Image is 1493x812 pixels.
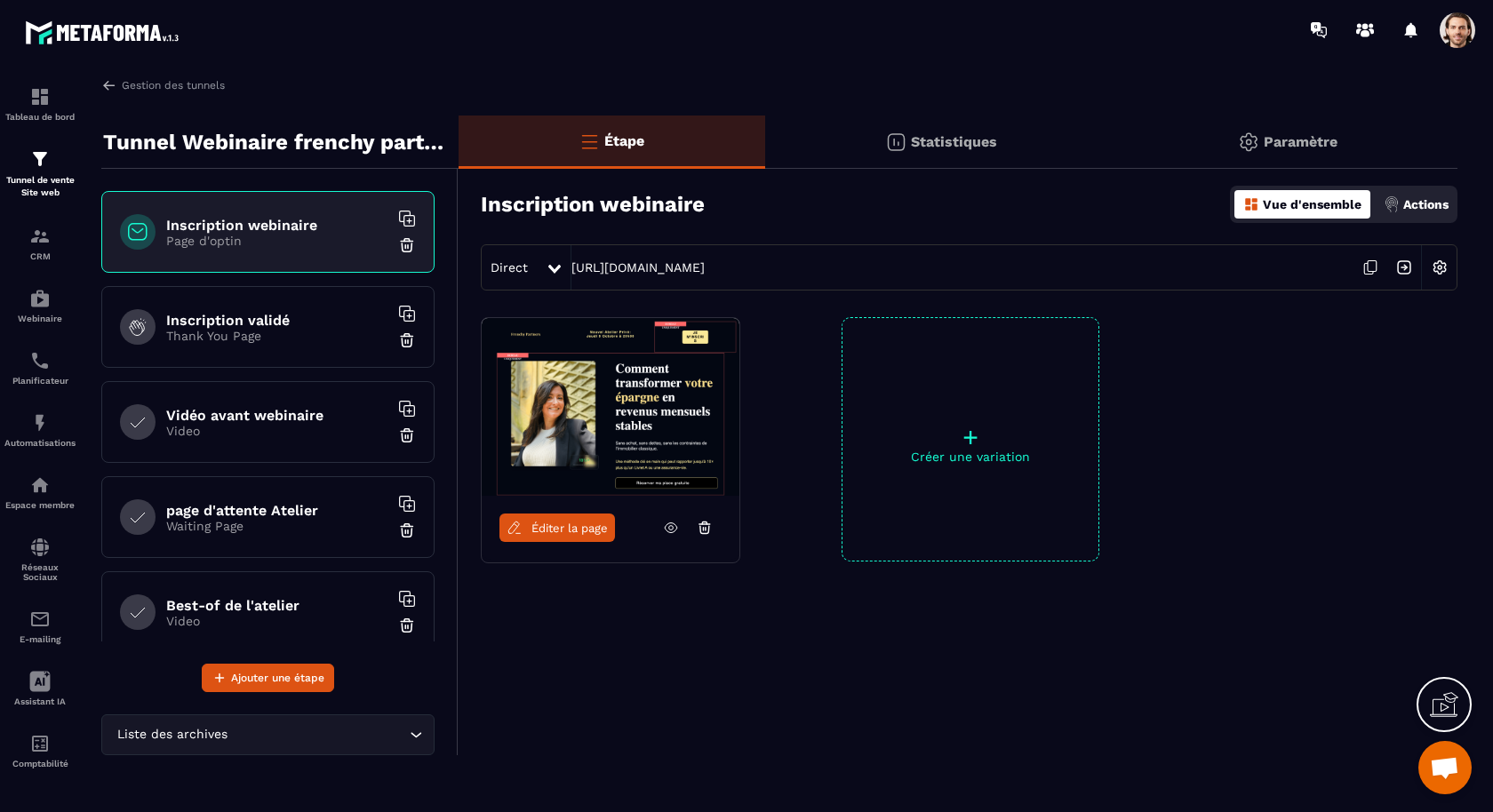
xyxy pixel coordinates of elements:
[202,664,334,692] button: Ajouter une étape
[481,192,705,217] h3: Inscription webinaire
[571,260,705,275] a: [URL][DOMAIN_NAME]
[4,337,76,399] a: schedulerschedulerPlanificateur
[885,131,906,153] img: stats.20deebd0.svg
[29,226,51,247] img: formation
[166,597,388,614] h6: Best-of de l'atelier
[166,217,388,234] h6: Inscription webinaire
[398,617,416,634] img: trash
[4,697,76,706] p: Assistant IA
[4,212,76,275] a: formationformationCRM
[101,714,435,755] div: Search for option
[1403,197,1449,211] p: Actions
[604,132,644,149] p: Étape
[842,425,1098,450] p: +
[499,513,615,542] a: Éditer la page
[4,523,76,595] a: social-networksocial-networkRéseaux Sociaux
[166,407,388,424] h6: Vidéo avant webinaire
[398,236,416,254] img: trash
[166,329,388,343] p: Thank You Page
[4,135,76,212] a: formationformationTunnel de vente Site web
[29,148,51,170] img: formation
[29,474,51,496] img: automations
[1238,131,1259,153] img: setting-gr.5f69749f.svg
[4,438,76,448] p: Automatisations
[1264,133,1337,150] p: Paramètre
[911,133,997,150] p: Statistiques
[231,725,405,744] input: Search for option
[1423,251,1457,284] img: setting-w.858f3a88.svg
[1243,196,1259,212] img: dashboard-orange.40269519.svg
[4,376,76,386] p: Planificateur
[4,657,76,720] a: Assistant IA
[101,77,225,93] a: Gestion des tunnels
[231,669,324,687] span: Ajouter une étape
[166,234,388,248] p: Page d'optin
[579,131,600,152] img: bars-o.4a397970.svg
[101,77,117,93] img: arrow
[29,86,51,107] img: formation
[4,720,76,782] a: accountantaccountantComptabilité
[4,399,76,461] a: automationsautomationsAutomatisations
[166,519,388,533] p: Waiting Page
[4,634,76,644] p: E-mailing
[1384,196,1400,212] img: actions.d6e523a2.png
[4,112,76,122] p: Tableau de bord
[1263,197,1361,211] p: Vue d'ensemble
[4,562,76,582] p: Réseaux Sociaux
[4,275,76,337] a: automationsautomationsWebinaire
[4,461,76,523] a: automationsautomationsEspace membre
[842,450,1098,464] p: Créer une variation
[166,502,388,519] h6: page d'attente Atelier
[482,318,739,496] img: image
[4,595,76,657] a: emailemailE-mailing
[4,174,76,199] p: Tunnel de vente Site web
[4,500,76,510] p: Espace membre
[4,73,76,135] a: formationformationTableau de bord
[4,251,76,261] p: CRM
[25,16,185,49] img: logo
[1387,251,1421,284] img: arrow-next.bcc2205e.svg
[166,614,388,628] p: Video
[29,288,51,309] img: automations
[531,521,608,535] span: Éditer la page
[166,424,388,438] p: Video
[29,350,51,371] img: scheduler
[398,426,416,444] img: trash
[29,412,51,434] img: automations
[113,725,231,744] span: Liste des archives
[29,733,51,754] img: accountant
[29,609,51,630] img: email
[398,521,416,539] img: trash
[398,331,416,349] img: trash
[166,312,388,329] h6: Inscription validé
[4,759,76,768] p: Comptabilité
[491,260,528,275] span: Direct
[1418,741,1472,794] div: Ouvrir le chat
[29,537,51,558] img: social-network
[4,314,76,323] p: Webinaire
[103,124,445,160] p: Tunnel Webinaire frenchy partners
